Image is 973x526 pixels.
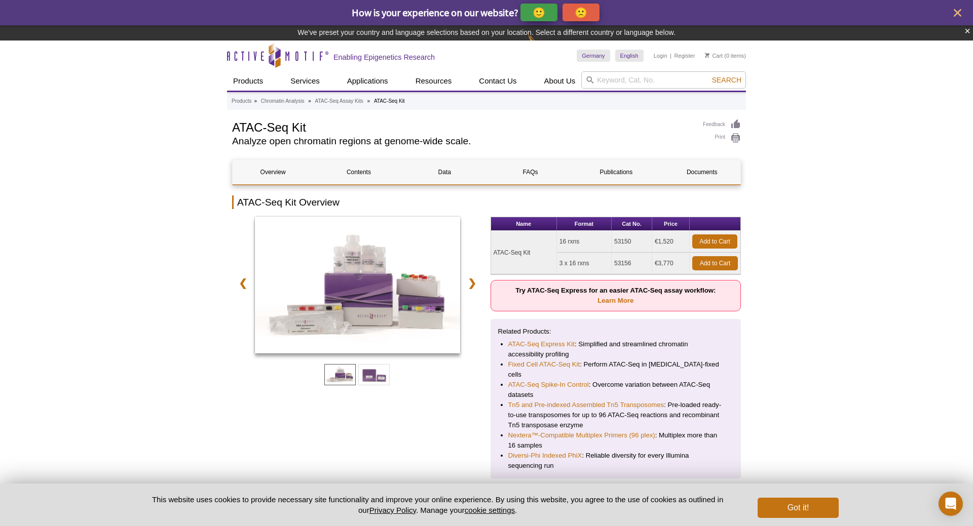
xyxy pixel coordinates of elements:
[709,75,744,85] button: Search
[508,400,724,430] li: : Pre-loaded ready-to-use transposomes for up to 96 ATAC-Seq reactions and recombinant Tn5 transp...
[528,33,554,57] img: Change Here
[508,380,589,390] a: ATAC-Seq Spike-In Control
[318,160,399,184] a: Contents
[705,50,746,62] li: (0 items)
[232,271,254,295] a: ❮
[233,160,313,184] a: Overview
[409,71,458,91] a: Resources
[255,217,460,353] img: ATAC-Seq Kit
[692,256,738,270] a: Add to Cart
[341,71,394,91] a: Applications
[508,400,664,410] a: Tn5 and Pre-indexed Assembled Tn5 Transposomes
[662,160,742,184] a: Documents
[670,50,671,62] li: |
[533,6,545,19] p: 🙂
[951,7,964,19] button: close
[508,339,575,349] a: ATAC-Seq Express Kit
[508,430,724,451] li: : Multiplex more than 16 samples
[964,25,970,37] button: ×
[374,98,405,104] li: ATAC-Seq Kit
[134,494,741,515] p: This website uses cookies to provide necessary site functionality and improve your online experie...
[538,71,582,91] a: About Us
[498,327,734,337] p: Related Products:
[577,50,610,62] a: Germany
[333,53,435,62] h2: Enabling Epigenetics Research
[508,339,724,359] li: : Simplified and streamlined chromatin accessibility profiling
[652,253,690,274] td: €3,770
[703,133,741,144] a: Print
[461,271,483,295] a: ❯
[674,52,695,59] a: Register
[284,71,326,91] a: Services
[508,359,580,370] a: Fixed Cell ATAC-Seq Kit
[612,217,652,231] th: Cat No.
[758,498,839,518] button: Got it!
[557,253,612,274] td: 3 x 16 rxns
[404,160,485,184] a: Data
[557,231,612,253] td: 16 rxns
[254,98,257,104] li: »
[352,6,518,19] span: How is your experience on our website?
[261,97,305,106] a: Chromatin Analysis
[705,53,709,58] img: Your Cart
[712,76,741,84] span: Search
[652,231,690,253] td: €1,520
[705,52,723,59] a: Cart
[581,71,746,89] input: Keyword, Cat. No.
[515,287,716,304] strong: Try ATAC-Seq Express for an easier ATAC-Seq assay workflow:
[491,217,557,231] th: Name
[615,50,644,62] a: English
[576,160,656,184] a: Publications
[232,119,693,134] h1: ATAC-Seq Kit
[612,253,652,274] td: 53156
[473,71,522,91] a: Contact Us
[232,137,693,146] h2: Analyze open chromatin regions at genome-wide scale.
[491,231,557,274] td: ATAC-Seq Kit
[612,231,652,253] td: 53150
[652,217,690,231] th: Price
[508,451,582,461] a: Diversi-Phi Indexed PhiX
[508,380,724,400] li: : Overcome variation between ATAC-Seq datasets
[692,234,737,249] a: Add to Cart
[654,52,667,59] a: Login
[703,119,741,130] a: Feedback
[597,297,633,304] a: Learn More
[508,359,724,380] li: : Perform ATAC-Seq in [MEDICAL_DATA]-fixed cells
[255,217,460,356] a: ATAC-Seq Kit
[575,6,587,19] p: 🙁
[232,97,251,106] a: Products
[232,195,741,209] h2: ATAC-Seq Kit Overview
[308,98,311,104] li: »
[465,506,515,514] button: cookie settings
[557,217,612,231] th: Format
[367,98,370,104] li: »
[508,451,724,471] li: : Reliable diversity for every Illumina sequencing run
[315,97,363,106] a: ATAC-Seq Assay Kits
[490,160,571,184] a: FAQs
[508,430,655,440] a: Nextera™-Compatible Multiplex Primers (96 plex)
[227,71,269,91] a: Products
[369,506,416,514] a: Privacy Policy
[939,492,963,516] div: Open Intercom Messenger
